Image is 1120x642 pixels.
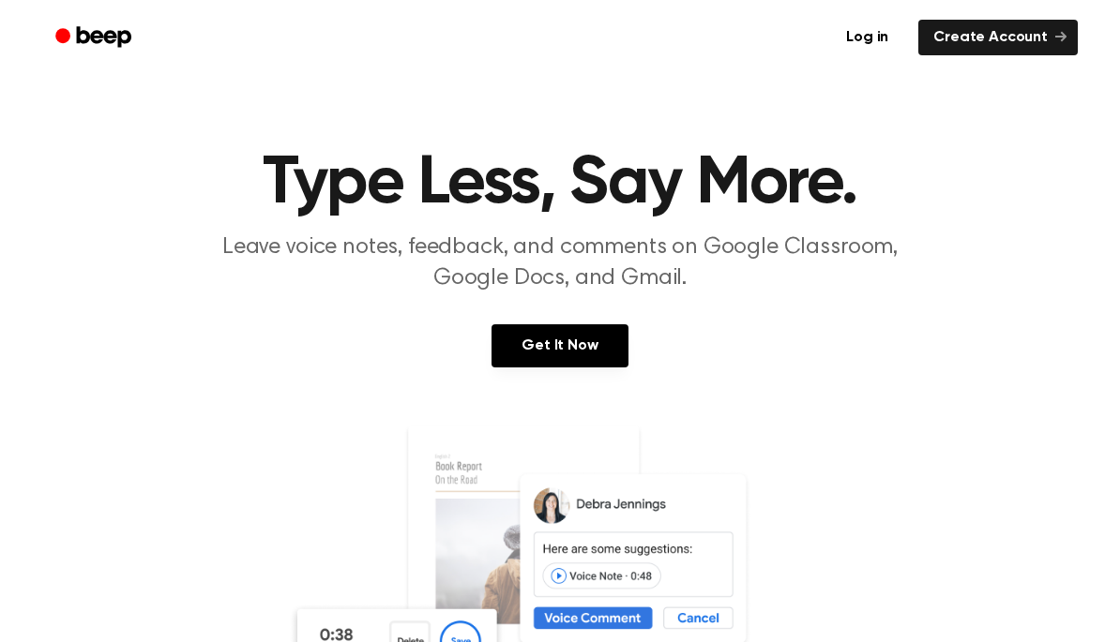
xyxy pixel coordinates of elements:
[42,20,148,56] a: Beep
[200,232,920,294] p: Leave voice notes, feedback, and comments on Google Classroom, Google Docs, and Gmail.
[492,324,628,367] a: Get It Now
[827,16,907,59] a: Log in
[80,150,1040,217] h1: Type Less, Say More.
[918,20,1078,55] a: Create Account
